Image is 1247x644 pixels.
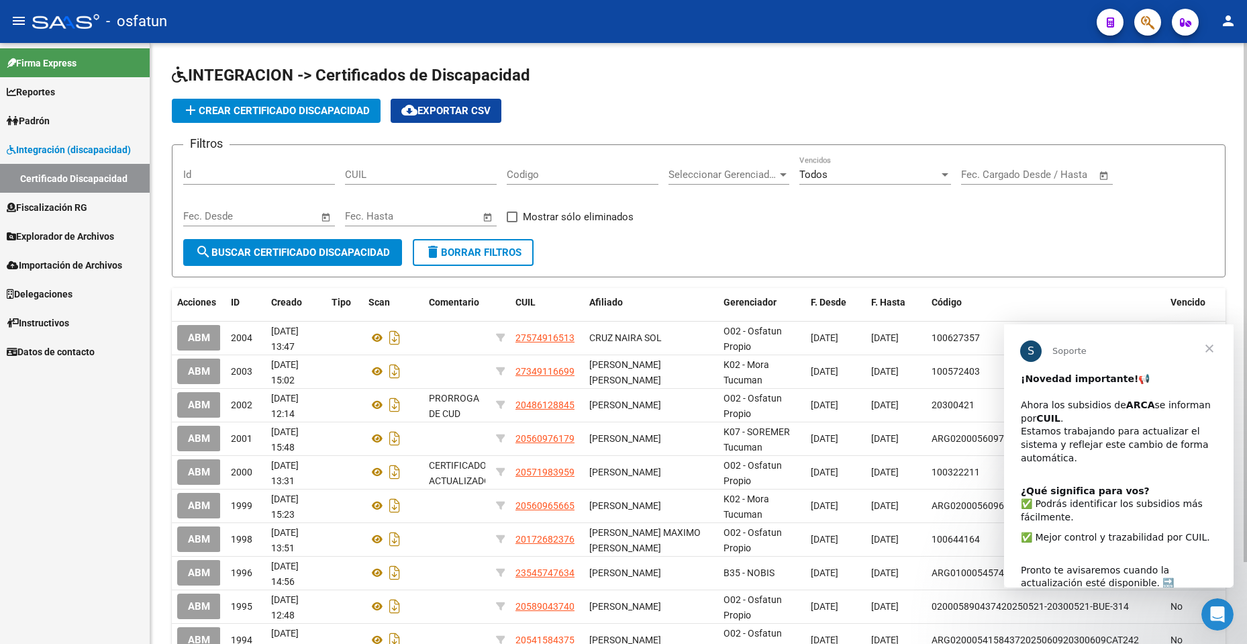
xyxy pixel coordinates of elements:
[266,288,326,317] datatable-header-cell: Creado
[271,460,299,486] span: [DATE] 13:31
[188,366,210,378] span: ABM
[188,567,210,580] span: ABM
[319,210,334,225] button: Open calendar
[811,433,838,444] span: [DATE]
[271,494,299,520] span: [DATE] 15:23
[724,426,790,453] span: K07 - SOREMER Tucuman
[413,239,534,266] button: Borrar Filtros
[871,433,899,444] span: [DATE]
[391,99,501,123] button: Exportar CSV
[811,400,838,410] span: [DATE]
[871,601,899,612] span: [DATE]
[231,297,240,308] span: ID
[515,500,575,511] span: 20560965665
[932,400,975,410] span: 20300421
[1004,324,1234,588] iframe: Intercom live chat mensaje
[515,366,575,377] span: 27349116699
[718,288,805,317] datatable-header-cell: Gerenciador
[932,500,1140,511] span: ARG02000560965662025032120260321TUC136
[326,288,363,317] datatable-header-cell: Tipo
[515,400,575,410] span: 20486128845
[724,393,782,419] span: O02 - Osfatun Propio
[7,142,131,157] span: Integración (discapacidad)
[811,534,838,545] span: [DATE]
[589,400,661,410] span: [PERSON_NAME]
[172,99,381,123] button: Crear Certificado Discapacidad
[423,288,491,317] datatable-header-cell: Comentario
[231,467,252,477] span: 2000
[188,601,210,613] span: ABM
[7,200,87,215] span: Fiscalización RG
[515,467,575,477] span: 20571983959
[177,392,221,417] button: ABM
[183,239,402,266] button: Buscar Certificado Discapacidad
[183,102,199,118] mat-icon: add
[961,169,1005,181] input: Start date
[515,567,575,578] span: 23545747634
[177,325,221,350] button: ABM
[724,494,769,520] span: K02 - Mora Tucuman
[7,56,77,71] span: Firma Express
[515,433,575,444] span: 20560976179
[271,393,299,419] span: [DATE] 12:14
[871,297,905,308] span: F. Hasta
[589,332,662,343] span: CRUZ NAIRA SOL
[177,297,216,308] span: Acciones
[345,210,389,222] input: Start date
[932,467,980,477] span: 100322211
[231,500,252,511] span: 1999
[7,229,114,244] span: Explorador de Archivos
[932,332,980,343] span: 100627357
[515,601,575,612] span: 20589043740
[1170,297,1205,308] span: Vencido
[172,288,226,317] datatable-header-cell: Acciones
[7,287,72,302] span: Delegaciones
[724,297,777,308] span: Gerenciador
[932,297,962,308] span: Código
[183,134,230,153] h3: Filtros
[724,594,782,620] span: O02 - Osfatun Propio
[724,460,782,486] span: O02 - Osfatun Propio
[386,528,403,550] i: Descargar documento
[271,297,302,308] span: Creado
[724,567,775,578] span: B35 - NOBIS
[386,394,403,416] i: Descargar documento
[183,210,227,222] input: Start date
[926,288,1165,317] datatable-header-cell: Código
[589,297,623,308] span: Afiliado
[386,327,403,349] i: Descargar documento
[932,433,1140,444] span: ARG02000560976172024092020290920TUC139
[231,366,252,377] span: 2003
[811,467,838,477] span: [DATE]
[386,596,403,617] i: Descargar documento
[386,461,403,483] i: Descargar documento
[799,169,828,181] span: Todos
[1170,601,1183,612] span: No
[589,433,661,444] span: [PERSON_NAME]
[106,7,167,36] span: - osfatun
[231,567,252,578] span: 1996
[177,493,221,518] button: ABM
[188,467,210,479] span: ABM
[177,459,221,484] button: ABM
[871,366,899,377] span: [DATE]
[811,366,838,377] span: [DATE]
[811,332,838,343] span: [DATE]
[271,561,299,587] span: [DATE] 14:56
[871,400,899,410] span: [DATE]
[368,297,390,308] span: Scan
[429,460,491,486] span: CERTIFICADO ACTUALIZADO
[724,359,769,385] span: K02 - Mora Tucuman
[1220,13,1236,29] mat-icon: person
[239,210,304,222] input: End date
[271,326,299,352] span: [DATE] 13:47
[871,467,899,477] span: [DATE]
[811,500,838,511] span: [DATE]
[724,527,782,553] span: O02 - Osfatun Propio
[401,102,417,118] mat-icon: cloud_download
